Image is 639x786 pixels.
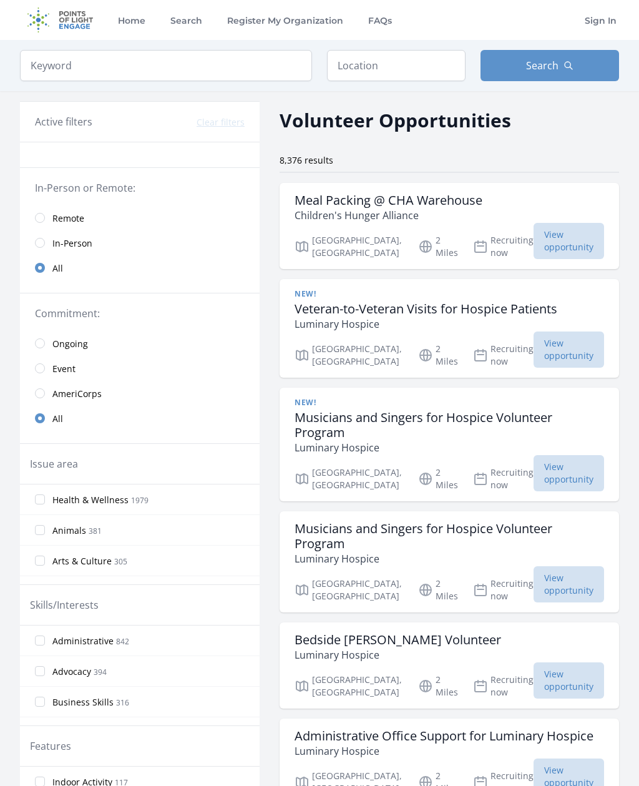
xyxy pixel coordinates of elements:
span: Advocacy [52,666,91,678]
p: 2 Miles [418,343,458,368]
span: Arts & Culture [52,555,112,567]
span: 305 [114,556,127,567]
span: All [52,262,63,275]
p: Luminary Hospice [295,440,604,455]
a: New! Veteran-to-Veteran Visits for Hospice Patients Luminary Hospice [GEOGRAPHIC_DATA], [GEOGRAPH... [280,279,619,378]
h2: Volunteer Opportunities [280,106,511,134]
p: Recruiting now [473,466,534,491]
span: Business Skills [52,696,114,709]
input: Advocacy 394 [35,666,45,676]
input: Administrative 842 [35,636,45,646]
p: Recruiting now [473,674,534,699]
p: 2 Miles [418,234,458,259]
p: Recruiting now [473,234,534,259]
span: 8,376 results [280,154,333,166]
a: All [20,255,260,280]
p: 2 Miles [418,577,458,602]
input: Keyword [20,50,312,81]
span: Administrative [52,635,114,647]
input: Health & Wellness 1979 [35,494,45,504]
input: Business Skills 316 [35,697,45,707]
legend: In-Person or Remote: [35,180,245,195]
p: [GEOGRAPHIC_DATA], [GEOGRAPHIC_DATA] [295,674,403,699]
p: Luminary Hospice [295,551,604,566]
a: Musicians and Singers for Hospice Volunteer Program Luminary Hospice [GEOGRAPHIC_DATA], [GEOGRAPH... [280,511,619,612]
p: Luminary Hospice [295,647,501,662]
span: New! [295,289,316,299]
p: [GEOGRAPHIC_DATA], [GEOGRAPHIC_DATA] [295,577,403,602]
span: 381 [89,526,102,536]
a: All [20,406,260,431]
a: New! Musicians and Singers for Hospice Volunteer Program Luminary Hospice [GEOGRAPHIC_DATA], [GEO... [280,388,619,501]
input: Animals 381 [35,525,45,535]
legend: Issue area [30,456,78,471]
span: Event [52,363,76,375]
p: Luminary Hospice [295,317,557,332]
legend: Skills/Interests [30,597,99,612]
a: Bedside [PERSON_NAME] Volunteer Luminary Hospice [GEOGRAPHIC_DATA], [GEOGRAPHIC_DATA] 2 Miles Rec... [280,622,619,709]
span: In-Person [52,237,92,250]
h3: Meal Packing @ CHA Warehouse [295,193,482,208]
span: Health & Wellness [52,494,129,506]
span: 1979 [131,495,149,506]
span: View opportunity [534,455,604,491]
a: AmeriCorps [20,381,260,406]
legend: Commitment: [35,306,245,321]
legend: Features [30,739,71,754]
button: Clear filters [197,116,245,129]
span: New! [295,398,316,408]
p: Recruiting now [473,577,534,602]
button: Search [480,50,619,81]
p: [GEOGRAPHIC_DATA], [GEOGRAPHIC_DATA] [295,234,403,259]
h3: Musicians and Singers for Hospice Volunteer Program [295,521,604,551]
span: Ongoing [52,338,88,350]
input: Arts & Culture 305 [35,556,45,566]
a: Meal Packing @ CHA Warehouse Children's Hunger Alliance [GEOGRAPHIC_DATA], [GEOGRAPHIC_DATA] 2 Mi... [280,183,619,269]
p: Children's Hunger Alliance [295,208,482,223]
a: Remote [20,205,260,230]
a: Event [20,356,260,381]
p: 2 Miles [418,674,458,699]
h3: Administrative Office Support for Luminary Hospice [295,729,593,744]
span: View opportunity [534,332,604,368]
a: In-Person [20,230,260,255]
span: View opportunity [534,566,604,602]
span: Animals [52,524,86,537]
span: Remote [52,212,84,225]
p: [GEOGRAPHIC_DATA], [GEOGRAPHIC_DATA] [295,343,403,368]
span: Search [526,58,559,73]
span: View opportunity [534,223,604,259]
p: Luminary Hospice [295,744,593,759]
a: Ongoing [20,331,260,356]
p: Recruiting now [473,343,534,368]
p: 2 Miles [418,466,458,491]
h3: Veteran-to-Veteran Visits for Hospice Patients [295,302,557,317]
h3: Active filters [35,114,92,129]
span: 842 [116,636,129,647]
h3: Bedside [PERSON_NAME] Volunteer [295,632,501,647]
span: View opportunity [534,662,604,699]
input: Location [327,50,466,81]
span: All [52,413,63,425]
span: 394 [94,667,107,677]
p: [GEOGRAPHIC_DATA], [GEOGRAPHIC_DATA] [295,466,403,491]
span: AmeriCorps [52,388,102,400]
span: 316 [116,697,129,708]
h3: Musicians and Singers for Hospice Volunteer Program [295,410,604,440]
